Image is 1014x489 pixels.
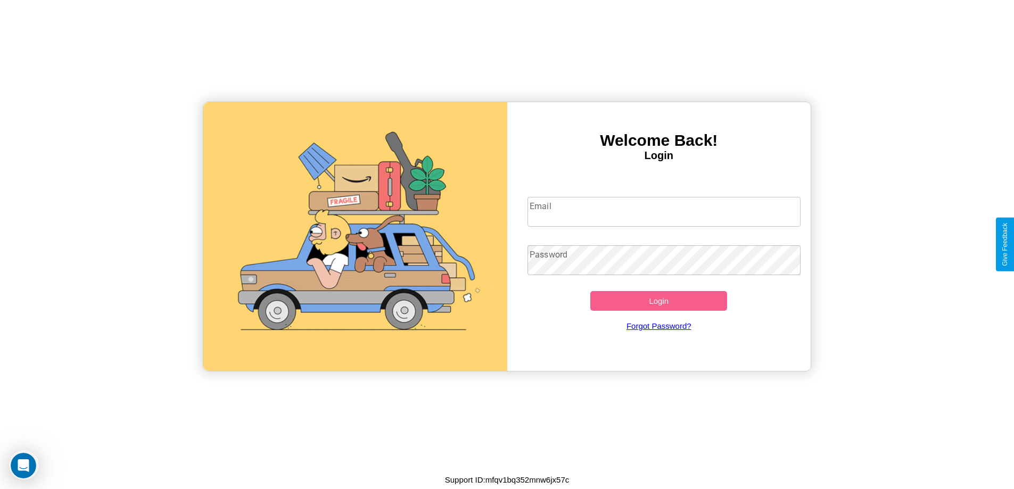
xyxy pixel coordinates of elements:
[11,453,36,478] iframe: Intercom live chat
[445,473,569,487] p: Support ID: mfqv1bq352mnw6jx57c
[203,102,507,371] img: gif
[507,131,811,150] h3: Welcome Back!
[522,311,795,341] a: Forgot Password?
[507,150,811,162] h4: Login
[590,291,727,311] button: Login
[1001,223,1009,266] div: Give Feedback
[9,450,39,480] iframe: Intercom live chat discovery launcher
